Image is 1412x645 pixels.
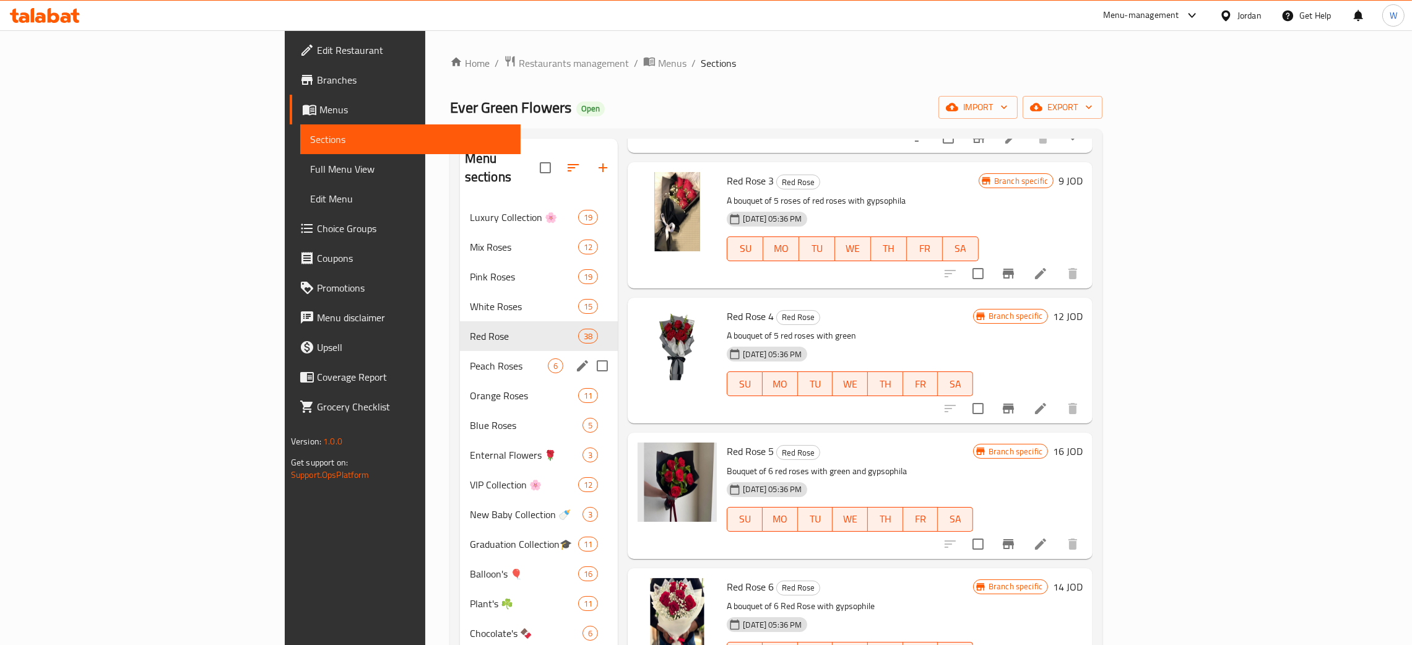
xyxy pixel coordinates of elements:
div: Menu-management [1103,8,1179,23]
button: delete [1058,529,1088,559]
div: Open [576,102,605,116]
p: A bouquet of 6 Red Rose with gypsophile [727,599,973,614]
span: Full Menu View [310,162,511,176]
div: Luxury Collection 🌸19 [460,202,618,232]
div: Graduation Collection🎓11 [460,529,618,559]
span: Luxury Collection 🌸 [470,210,578,225]
div: Red Rose38 [460,321,618,351]
span: Branches [317,72,511,87]
span: Open [576,103,605,114]
span: export [1033,100,1093,115]
span: Orange Roses [470,388,578,403]
span: 11 [579,390,597,402]
div: items [578,299,598,314]
span: 6 [583,628,597,639]
button: TH [871,236,907,261]
span: SU [732,510,758,528]
span: Restaurants management [519,56,629,71]
span: 12 [579,241,597,253]
div: Blue Roses5 [460,410,618,440]
a: Restaurants management [504,55,629,71]
span: Branch specific [984,310,1047,322]
span: Red Rose 5 [727,442,774,461]
p: Bouquet of 6 red roses with green and gypsophila [727,464,973,479]
a: Full Menu View [300,154,521,184]
button: SA [943,236,979,261]
span: Branch specific [989,175,1053,187]
div: New Baby Collection 🍼3 [460,500,618,529]
span: 11 [579,539,597,550]
span: White Roses [470,299,578,314]
button: SU [727,371,763,396]
div: Plant's ☘️ [470,596,578,611]
div: Plant's ☘️11 [460,589,618,618]
span: TU [803,510,828,528]
button: SU [727,236,763,261]
span: TU [804,240,830,258]
button: delete [1058,259,1088,288]
div: items [578,240,598,254]
button: show more [1058,123,1088,153]
span: WE [838,510,863,528]
a: Sections [300,124,521,154]
a: Edit Restaurant [290,35,521,65]
div: items [583,418,598,433]
li: / [634,56,638,71]
span: Pink Roses [470,269,578,284]
button: edit [573,357,592,375]
button: delete [1058,394,1088,423]
div: items [578,596,598,611]
span: New Baby Collection 🍼 [470,507,583,522]
span: TH [873,510,898,528]
span: [DATE] 05:36 PM [738,619,807,631]
span: Red Rose 6 [727,578,774,596]
a: Coupons [290,243,521,273]
img: Red Rose 4 [638,308,717,387]
button: WE [833,371,868,396]
a: Promotions [290,273,521,303]
button: Add section [588,153,618,183]
span: SA [943,510,968,528]
div: Mix Roses12 [460,232,618,262]
div: items [578,477,598,492]
span: FR [912,240,938,258]
button: WE [835,236,871,261]
button: FR [903,507,938,532]
a: Coverage Report [290,362,521,392]
button: TU [798,371,833,396]
span: 19 [579,212,597,223]
span: Menus [658,56,687,71]
button: TU [798,507,833,532]
span: Coverage Report [317,370,511,384]
span: Upsell [317,340,511,355]
span: Blue Roses [470,418,583,433]
a: Choice Groups [290,214,521,243]
div: Red Rose [470,329,578,344]
span: 15 [579,301,597,313]
div: White Roses15 [460,292,618,321]
div: Red Rose [776,581,820,595]
span: Branch specific [984,446,1047,457]
svg: Show Choices [1065,131,1080,145]
button: Branch-specific-item [964,123,994,153]
span: Select to update [965,531,991,557]
button: TH [868,507,903,532]
span: SU [732,240,758,258]
h6: 9 JOD [1059,172,1083,189]
span: WE [840,240,866,258]
div: Red Rose [776,445,820,460]
div: Graduation Collection🎓 [470,537,578,552]
span: VIP Collection 🌸 [470,477,578,492]
button: import [938,96,1018,119]
button: Branch-specific-item [994,259,1023,288]
div: items [583,626,598,641]
span: Menu disclaimer [317,310,511,325]
a: Branches [290,65,521,95]
button: MO [763,507,798,532]
span: 11 [579,598,597,610]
